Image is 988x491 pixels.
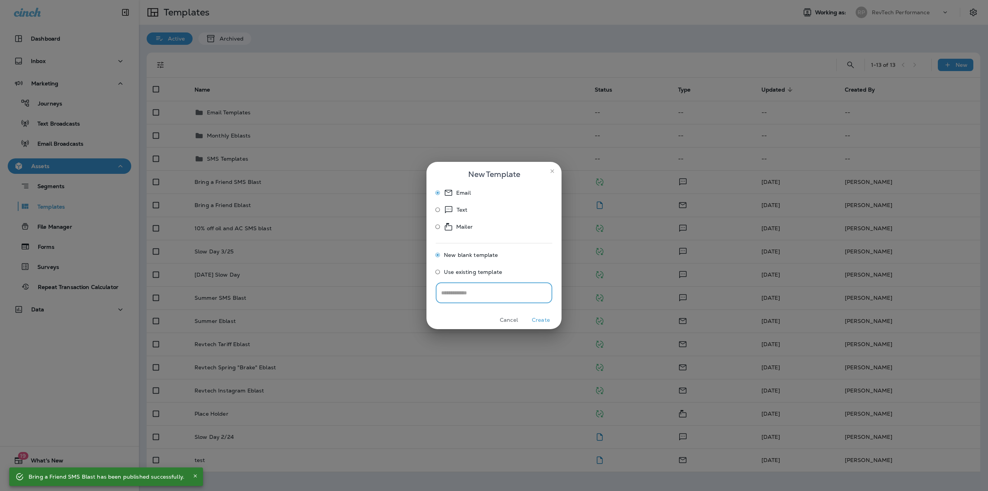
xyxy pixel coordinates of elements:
[191,471,200,481] button: Close
[457,205,468,214] p: Text
[526,314,555,326] button: Create
[468,168,520,180] span: New Template
[546,165,558,177] button: close
[456,188,471,197] p: Email
[444,269,502,275] span: Use existing template
[444,252,498,258] span: New blank template
[494,314,523,326] button: Cancel
[29,470,184,484] div: Bring a Friend SMS Blast has been published successfully.
[456,222,473,231] p: Mailer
